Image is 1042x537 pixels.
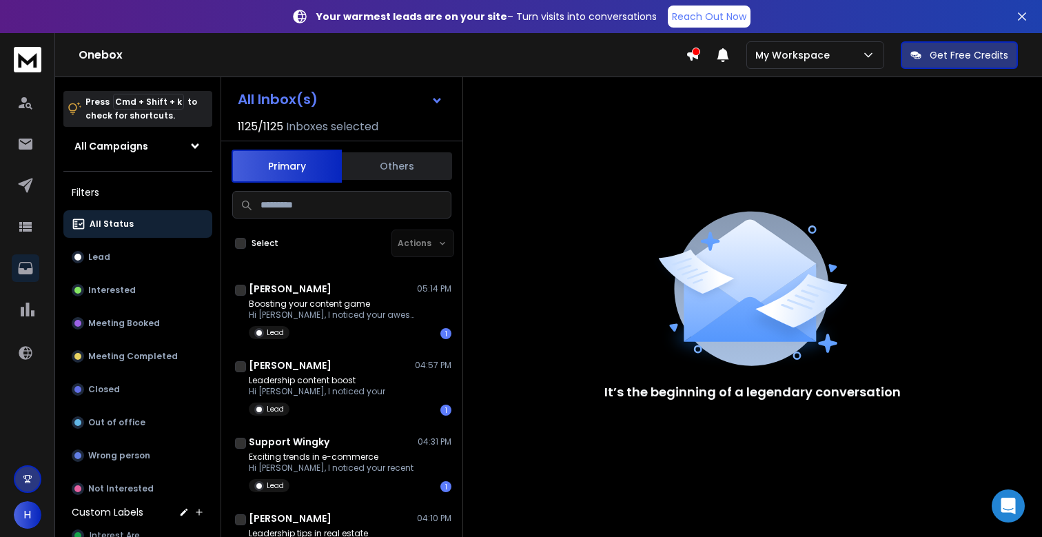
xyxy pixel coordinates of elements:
[14,47,41,72] img: logo
[267,404,284,414] p: Lead
[79,47,686,63] h1: Onebox
[238,119,283,135] span: 1125 / 1125
[755,48,835,62] p: My Workspace
[249,358,331,372] h1: [PERSON_NAME]
[74,139,148,153] h1: All Campaigns
[63,475,212,503] button: Not Interested
[232,150,342,183] button: Primary
[418,436,451,447] p: 04:31 PM
[604,383,901,402] p: It’s the beginning of a legendary conversation
[238,92,318,106] h1: All Inbox(s)
[440,328,451,339] div: 1
[440,405,451,416] div: 1
[249,310,414,321] p: Hi [PERSON_NAME], I noticed your awesome
[930,48,1008,62] p: Get Free Credits
[63,343,212,370] button: Meeting Completed
[88,384,120,395] p: Closed
[88,252,110,263] p: Lead
[440,481,451,492] div: 1
[249,386,385,397] p: Hi [PERSON_NAME], I noticed your
[316,10,507,23] strong: Your warmest leads are on your site
[417,513,451,524] p: 04:10 PM
[249,463,413,474] p: Hi [PERSON_NAME], I noticed your recent
[415,360,451,371] p: 04:57 PM
[63,376,212,403] button: Closed
[672,10,746,23] p: Reach Out Now
[668,6,750,28] a: Reach Out Now
[249,435,329,449] h1: Support Wingky
[88,417,145,428] p: Out of office
[63,210,212,238] button: All Status
[85,95,197,123] p: Press to check for shortcuts.
[417,283,451,294] p: 05:14 PM
[63,409,212,436] button: Out of office
[249,375,385,386] p: Leadership content boost
[14,501,41,529] button: H
[88,483,154,494] p: Not Interested
[252,238,278,249] label: Select
[63,442,212,469] button: Wrong person
[63,183,212,202] h3: Filters
[316,10,657,23] p: – Turn visits into conversations
[901,41,1018,69] button: Get Free Credits
[88,351,178,362] p: Meeting Completed
[88,450,150,461] p: Wrong person
[88,285,136,296] p: Interested
[286,119,378,135] h3: Inboxes selected
[249,298,414,310] p: Boosting your content game
[267,327,284,338] p: Lead
[992,489,1025,523] div: Open Intercom Messenger
[113,94,184,110] span: Cmd + Shift + k
[227,85,454,113] button: All Inbox(s)
[88,318,160,329] p: Meeting Booked
[63,276,212,304] button: Interested
[249,511,331,525] h1: [PERSON_NAME]
[63,310,212,337] button: Meeting Booked
[72,505,143,519] h3: Custom Labels
[63,132,212,160] button: All Campaigns
[249,282,331,296] h1: [PERSON_NAME]
[342,151,452,181] button: Others
[267,480,284,491] p: Lead
[249,452,413,463] p: Exciting trends in e-commerce
[90,219,134,230] p: All Status
[63,243,212,271] button: Lead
